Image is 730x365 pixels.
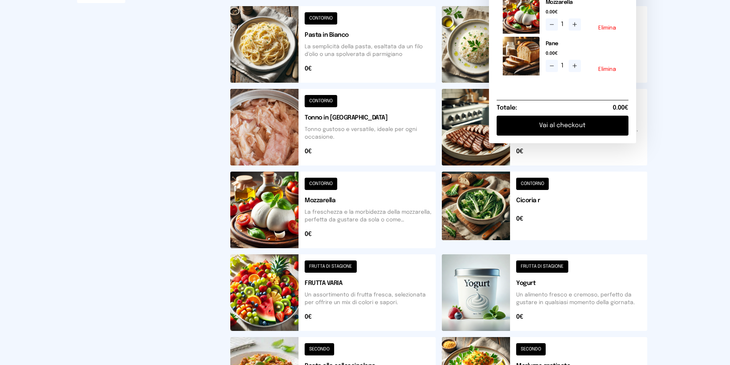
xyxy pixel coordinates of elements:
[546,51,622,57] span: 0.00€
[598,67,616,72] button: Elimina
[497,103,517,113] h6: Totale:
[546,40,622,47] h2: Pane
[561,20,566,29] span: 1
[561,61,566,70] span: 1
[497,116,628,136] button: Vai al checkout
[598,25,616,31] button: Elimina
[546,9,622,15] span: 0.00€
[613,103,628,113] span: 0.00€
[503,37,540,75] img: media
